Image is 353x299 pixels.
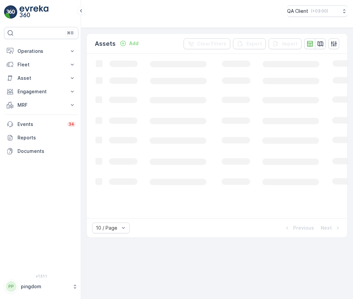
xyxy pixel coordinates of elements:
[283,224,315,232] button: Previous
[287,5,348,17] button: QA Client(+03:00)
[6,281,16,292] div: PP
[311,8,328,14] p: ( +03:00 )
[17,88,65,95] p: Engagement
[4,5,17,19] img: logo
[4,118,78,131] a: Events34
[129,40,139,47] p: Add
[4,58,78,71] button: Fleet
[287,8,308,14] p: QA Client
[17,61,65,68] p: Fleet
[282,40,298,47] p: Import
[4,44,78,58] button: Operations
[4,131,78,144] a: Reports
[4,71,78,85] button: Asset
[246,40,262,47] p: Export
[67,30,74,36] p: ⌘B
[320,224,342,232] button: Next
[293,225,314,231] p: Previous
[4,274,78,278] span: v 1.51.1
[17,75,65,81] p: Asset
[17,102,65,108] p: MRF
[17,148,76,155] p: Documents
[269,38,302,49] button: Import
[117,39,141,47] button: Add
[69,122,74,127] p: 34
[4,98,78,112] button: MRF
[17,121,63,128] p: Events
[4,144,78,158] a: Documents
[321,225,332,231] p: Next
[4,85,78,98] button: Engagement
[4,279,78,294] button: PPpingdom
[197,40,226,47] p: Clear Filters
[17,48,65,55] p: Operations
[233,38,266,49] button: Export
[184,38,230,49] button: Clear Filters
[21,283,69,290] p: pingdom
[19,5,48,19] img: logo_light-DOdMpM7g.png
[17,134,76,141] p: Reports
[95,39,116,48] p: Assets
